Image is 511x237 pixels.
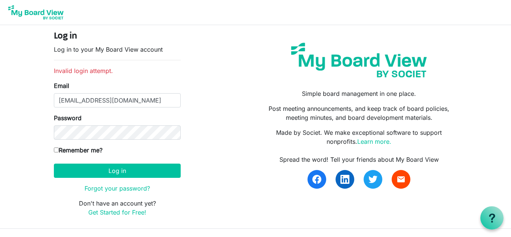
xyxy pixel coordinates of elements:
[357,138,391,145] a: Learn more.
[54,164,181,178] button: Log in
[54,66,181,75] li: Invalid login attempt.
[312,175,321,184] img: facebook.svg
[54,113,82,122] label: Password
[54,81,69,90] label: Email
[368,175,377,184] img: twitter.svg
[261,89,457,98] p: Simple board management in one place.
[88,209,146,216] a: Get Started for Free!
[392,170,410,189] a: email
[261,155,457,164] div: Spread the word! Tell your friends about My Board View
[54,146,102,155] label: Remember me?
[6,3,66,22] img: My Board View Logo
[285,37,432,83] img: my-board-view-societ.svg
[54,31,181,42] h4: Log in
[85,185,150,192] a: Forgot your password?
[54,199,181,217] p: Don't have an account yet?
[397,175,406,184] span: email
[261,128,457,146] p: Made by Societ. We make exceptional software to support nonprofits.
[261,104,457,122] p: Post meeting announcements, and keep track of board policies, meeting minutes, and board developm...
[54,148,59,152] input: Remember me?
[340,175,349,184] img: linkedin.svg
[54,45,181,54] p: Log in to your My Board View account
